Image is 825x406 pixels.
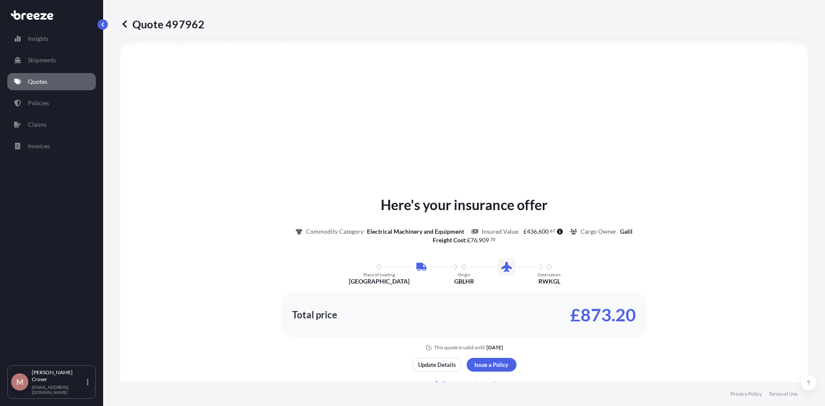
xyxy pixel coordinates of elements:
[7,137,96,155] a: Invoices
[7,116,96,133] a: Claims
[490,238,495,241] span: 70
[477,237,479,243] span: ,
[28,34,49,43] p: Insights
[7,30,96,47] a: Insights
[479,237,489,243] span: 909
[467,358,516,372] button: Issue a Policy
[32,369,85,383] p: [PERSON_NAME] Croser
[120,17,205,31] p: Quote 497962
[367,227,464,236] p: Electrical Machinery and Equipment
[434,344,485,351] p: This quote is valid until
[7,52,96,69] a: Shipments
[537,229,538,235] span: ,
[28,99,49,107] p: Policies
[28,77,47,86] p: Quotes
[570,308,636,322] p: £873.20
[482,227,518,236] p: Insured Value
[28,120,46,129] p: Claims
[7,95,96,112] a: Policies
[581,227,617,236] p: Cargo Owner
[364,272,395,277] p: Place of Loading
[412,377,516,391] button: Share quote via email
[418,360,456,369] p: Update Details
[471,237,477,243] span: 76
[28,142,50,150] p: Invoices
[292,311,337,319] p: Total price
[433,236,465,244] b: Freight Cost
[7,73,96,90] a: Quotes
[454,277,474,286] p: GBLHR
[538,277,560,286] p: RWKGL
[433,236,496,244] p: :
[441,379,495,388] p: Share quote via email
[620,227,632,236] p: Galil
[306,227,364,236] p: Commodity Category
[32,385,85,395] p: [EMAIL_ADDRESS][DOMAIN_NAME]
[527,229,537,235] span: 436
[381,195,547,215] p: Here's your insurance offer
[474,360,508,369] p: Issue a Policy
[538,229,549,235] span: 600
[467,237,471,243] span: £
[550,229,555,232] span: 67
[458,272,471,277] p: Origin
[486,344,503,351] p: [DATE]
[538,272,561,277] p: Destination
[523,229,527,235] span: £
[28,56,56,64] p: Shipments
[730,391,762,397] a: Privacy Policy
[549,229,550,232] span: .
[769,391,797,397] a: Terms of Use
[412,358,462,372] button: Update Details
[489,238,490,241] span: .
[16,378,24,386] span: M
[349,277,409,286] p: [GEOGRAPHIC_DATA]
